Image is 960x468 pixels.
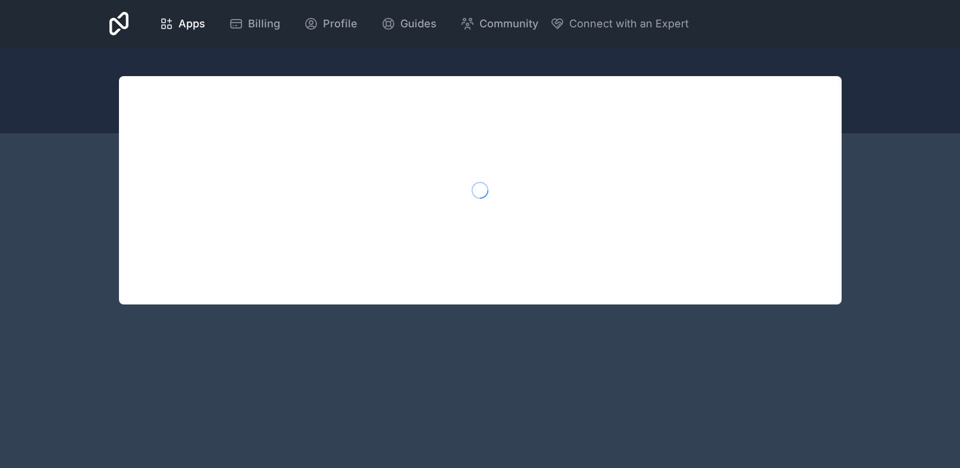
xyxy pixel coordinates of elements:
[323,15,357,32] span: Profile
[372,11,446,37] a: Guides
[248,15,280,32] span: Billing
[451,11,548,37] a: Community
[219,11,290,37] a: Billing
[569,15,689,32] span: Connect with an Expert
[178,15,205,32] span: Apps
[479,15,538,32] span: Community
[294,11,367,37] a: Profile
[400,15,437,32] span: Guides
[150,11,215,37] a: Apps
[550,15,689,32] button: Connect with an Expert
